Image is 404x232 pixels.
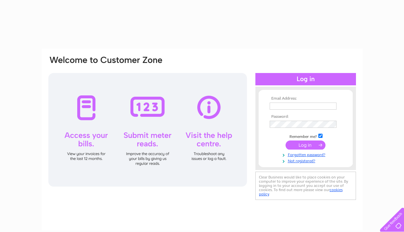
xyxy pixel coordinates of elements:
[268,115,343,119] th: Password:
[268,96,343,101] th: Email Address:
[270,157,343,164] a: Not registered?
[255,172,356,200] div: Clear Business would like to place cookies on your computer to improve your experience of the sit...
[270,151,343,157] a: Forgotten password?
[268,133,343,139] td: Remember me?
[286,140,325,150] input: Submit
[259,188,343,196] a: cookies policy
